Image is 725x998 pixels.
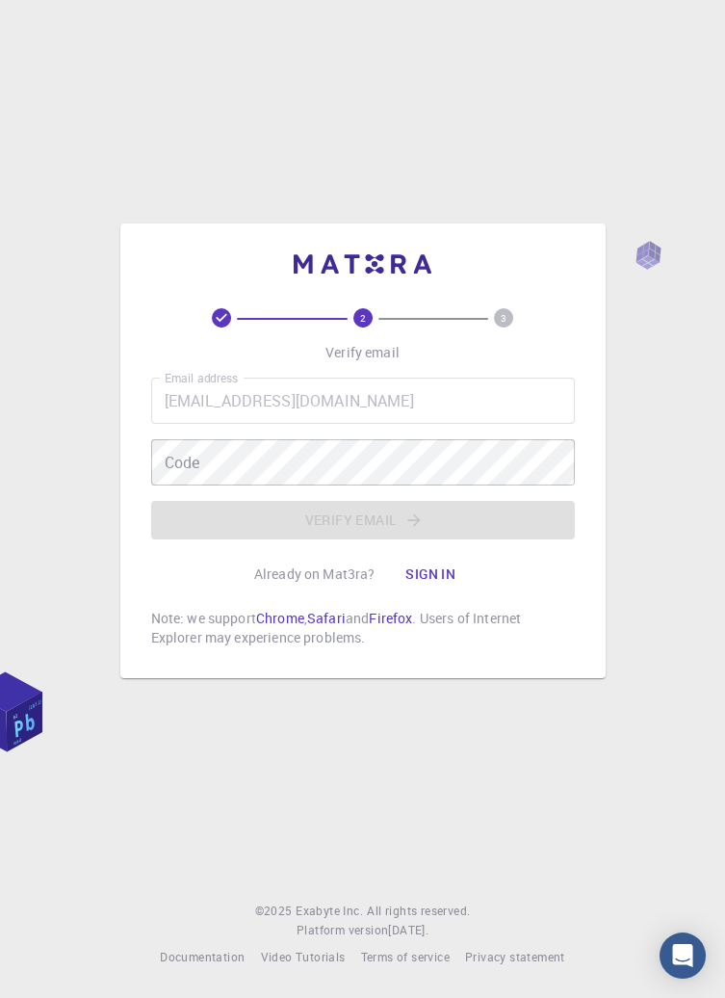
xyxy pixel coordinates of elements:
[388,922,428,937] span: [DATE] .
[160,949,245,964] span: Documentation
[501,311,506,325] text: 3
[297,921,388,940] span: Platform version
[260,948,345,967] a: Video Tutorials
[367,902,470,921] span: All rights reserved.
[390,555,471,593] button: Sign in
[388,921,428,940] a: [DATE].
[465,948,565,967] a: Privacy statement
[369,609,412,627] a: Firefox
[296,903,363,918] span: Exabyte Inc.
[254,565,375,584] p: Already on Mat3ra?
[165,370,238,386] label: Email address
[255,902,296,921] span: © 2025
[360,311,366,325] text: 2
[360,949,449,964] span: Terms of service
[296,902,363,921] a: Exabyte Inc.
[660,932,706,979] div: Open Intercom Messenger
[325,343,400,362] p: Verify email
[360,948,449,967] a: Terms of service
[465,949,565,964] span: Privacy statement
[151,609,575,647] p: Note: we support , and . Users of Internet Explorer may experience problems.
[260,949,345,964] span: Video Tutorials
[256,609,304,627] a: Chrome
[307,609,346,627] a: Safari
[160,948,245,967] a: Documentation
